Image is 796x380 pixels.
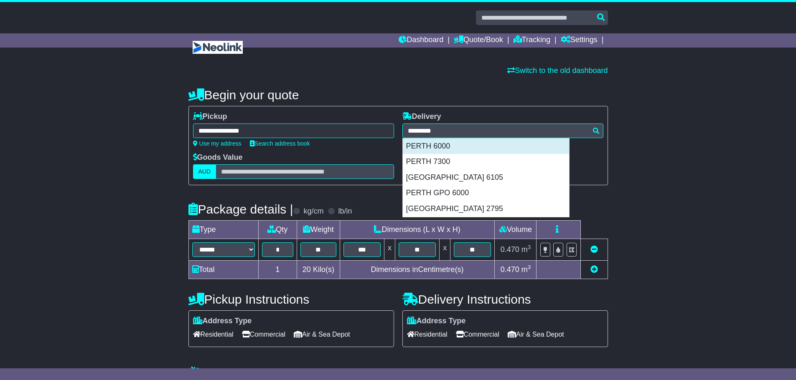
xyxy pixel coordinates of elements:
[250,140,310,147] a: Search address book
[340,221,495,239] td: Dimensions (L x W x H)
[403,170,569,186] div: [GEOGRAPHIC_DATA] 6105
[297,261,340,279] td: Kilo(s)
[528,244,531,250] sup: 3
[193,328,234,341] span: Residential
[193,112,227,121] label: Pickup
[188,366,608,380] h4: Warranty & Insurance
[303,207,323,216] label: kg/cm
[297,221,340,239] td: Weight
[338,207,352,216] label: lb/in
[193,140,242,147] a: Use my address
[188,221,258,239] td: Type
[528,264,531,270] sup: 3
[456,328,499,341] span: Commercial
[507,66,608,75] a: Switch to the old dashboard
[561,33,598,48] a: Settings
[258,261,297,279] td: 1
[188,88,608,102] h4: Begin your quote
[514,33,550,48] a: Tracking
[590,245,598,254] a: Remove this item
[501,245,519,254] span: 0.470
[521,265,531,274] span: m
[340,261,495,279] td: Dimensions in Centimetre(s)
[303,265,311,274] span: 20
[495,221,537,239] td: Volume
[590,265,598,274] a: Add new item
[403,154,569,170] div: PERTH 7300
[399,33,443,48] a: Dashboard
[193,317,252,326] label: Address Type
[188,261,258,279] td: Total
[193,164,216,179] label: AUD
[508,328,564,341] span: Air & Sea Depot
[440,239,450,261] td: x
[403,138,569,154] div: PERTH 6000
[258,221,297,239] td: Qty
[384,239,395,261] td: x
[242,328,285,341] span: Commercial
[501,265,519,274] span: 0.470
[188,202,293,216] h4: Package details |
[402,112,441,121] label: Delivery
[454,33,503,48] a: Quote/Book
[407,328,448,341] span: Residential
[294,328,350,341] span: Air & Sea Depot
[521,245,531,254] span: m
[193,153,243,162] label: Goods Value
[403,201,569,217] div: [GEOGRAPHIC_DATA] 2795
[188,292,394,306] h4: Pickup Instructions
[403,185,569,201] div: PERTH GPO 6000
[407,317,466,326] label: Address Type
[402,292,608,306] h4: Delivery Instructions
